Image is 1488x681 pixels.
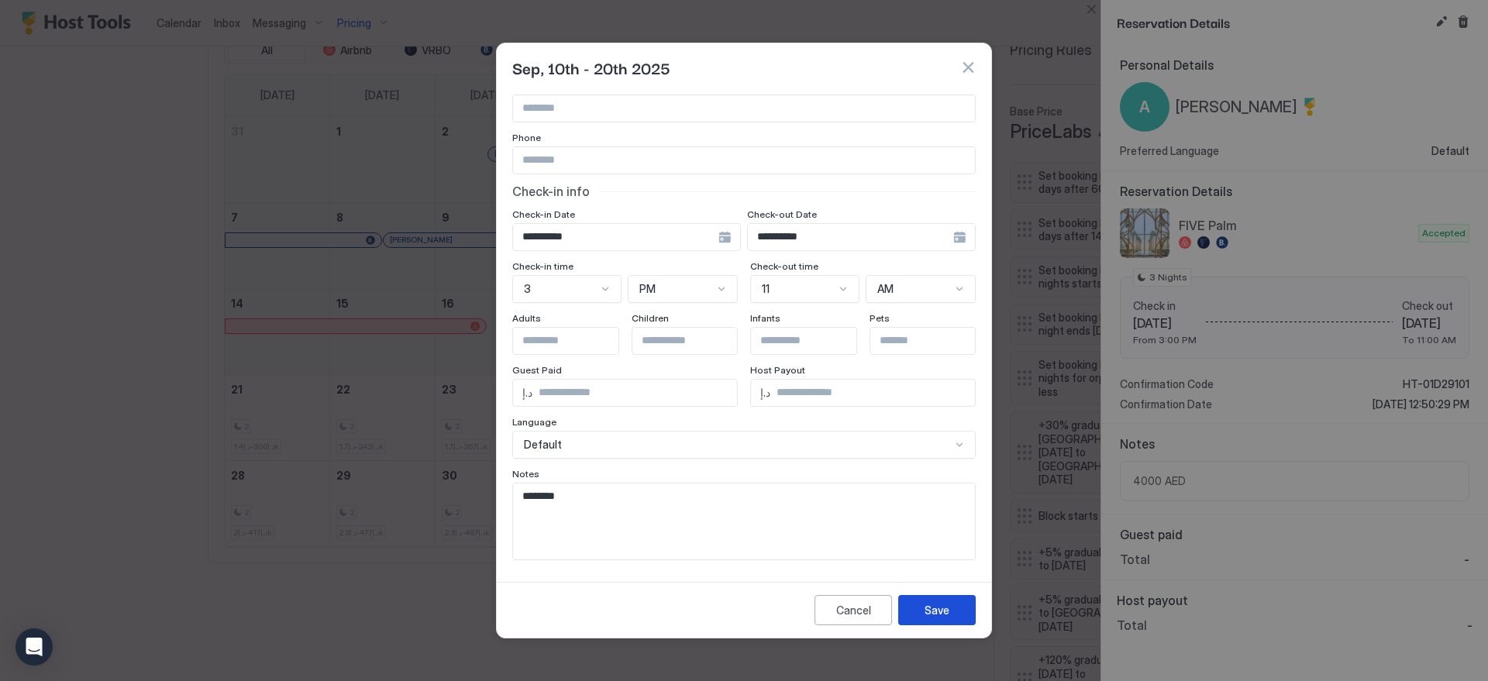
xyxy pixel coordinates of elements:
[512,56,670,79] span: Sep, 10th - 20th 2025
[898,595,976,625] button: Save
[513,147,975,174] input: Input Field
[762,282,770,296] span: 11
[512,184,590,199] span: Check-in info
[513,328,640,354] input: Input Field
[925,602,949,618] div: Save
[870,328,997,354] input: Input Field
[513,95,975,122] input: Input Field
[512,208,575,220] span: Check-in Date
[512,260,573,272] span: Check-in time
[513,224,718,250] input: Input Field
[512,364,562,376] span: Guest Paid
[751,328,878,354] input: Input Field
[870,312,890,324] span: Pets
[750,260,818,272] span: Check-out time
[836,602,871,618] div: Cancel
[747,208,817,220] span: Check-out Date
[524,438,562,452] span: Default
[512,416,556,428] span: Language
[522,386,532,400] span: د.إ
[639,282,656,296] span: PM
[512,132,541,143] span: Phone
[513,483,963,559] textarea: Input Field
[770,380,975,406] input: Input Field
[760,386,770,400] span: د.إ
[15,628,53,666] div: Open Intercom Messenger
[815,595,892,625] button: Cancel
[632,328,759,354] input: Input Field
[524,282,531,296] span: 3
[532,380,737,406] input: Input Field
[750,364,805,376] span: Host Payout
[632,312,669,324] span: Children
[877,282,894,296] span: AM
[512,312,541,324] span: Adults
[750,312,780,324] span: Infants
[512,468,539,480] span: Notes
[748,224,953,250] input: Input Field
